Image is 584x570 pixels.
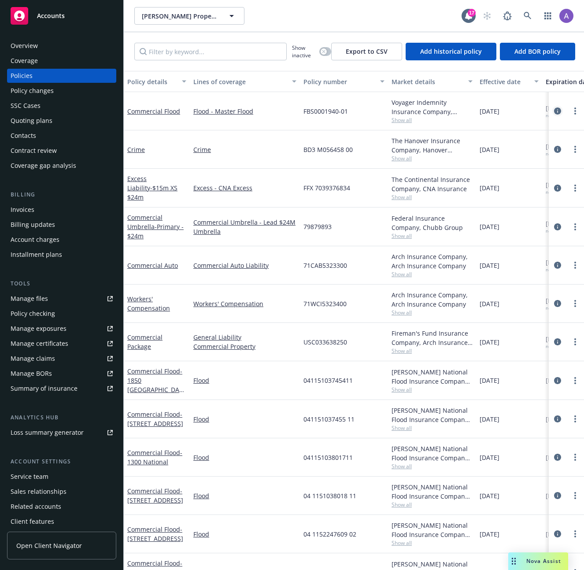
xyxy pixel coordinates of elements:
[11,69,33,83] div: Policies
[480,107,499,116] span: [DATE]
[7,457,116,466] div: Account settings
[480,529,499,539] span: [DATE]
[570,375,580,386] a: more
[303,261,347,270] span: 71CAB5323300
[11,159,76,173] div: Coverage gap analysis
[303,453,353,462] span: 04115103801711
[7,413,116,422] div: Analytics hub
[552,337,563,347] a: circleInformation
[303,491,356,500] span: 04 1151038018 11
[193,342,296,351] a: Commercial Property
[392,232,473,240] span: Show all
[7,144,116,158] a: Contract review
[570,529,580,539] a: more
[7,485,116,499] a: Sales relationships
[392,386,473,393] span: Show all
[11,307,55,321] div: Policy checking
[193,415,296,424] a: Flood
[7,54,116,68] a: Coverage
[7,381,116,396] a: Summary of insurance
[392,347,473,355] span: Show all
[127,333,163,351] a: Commercial Package
[11,381,78,396] div: Summary of insurance
[392,214,473,232] div: Federal Insurance Company, Chubb Group
[11,203,34,217] div: Invoices
[499,7,516,25] a: Report a Bug
[480,183,499,192] span: [DATE]
[127,145,145,154] a: Crime
[552,222,563,232] a: circleInformation
[392,539,473,547] span: Show all
[392,98,473,116] div: Voyager Indemnity Insurance Company, Assurant
[11,292,48,306] div: Manage files
[552,452,563,463] a: circleInformation
[7,190,116,199] div: Billing
[11,337,68,351] div: Manage certificates
[127,107,180,115] a: Commercial Flood
[480,491,499,500] span: [DATE]
[7,218,116,232] a: Billing updates
[303,183,350,192] span: FFX 7039376834
[392,193,473,201] span: Show all
[303,415,355,424] span: 041151037455 11
[11,233,59,247] div: Account charges
[406,43,496,60] button: Add historical policy
[7,366,116,381] a: Manage BORs
[193,218,296,236] a: Commercial Umbrella - Lead $24M Umbrella
[559,9,573,23] img: photo
[420,47,482,56] span: Add historical policy
[11,470,48,484] div: Service team
[7,307,116,321] a: Policy checking
[519,7,536,25] a: Search
[7,426,116,440] a: Loss summary generator
[480,415,499,424] span: [DATE]
[193,107,296,116] a: Flood - Master Flood
[478,7,496,25] a: Start snowing
[7,279,116,288] div: Tools
[127,448,182,466] a: Commercial Flood
[292,44,316,59] span: Show inactive
[392,155,473,162] span: Show all
[127,213,184,240] a: Commercial Umbrella
[552,490,563,501] a: circleInformation
[480,77,529,86] div: Effective date
[552,375,563,386] a: circleInformation
[16,541,82,550] span: Open Client Navigator
[7,352,116,366] a: Manage claims
[526,557,561,565] span: Nova Assist
[7,4,116,28] a: Accounts
[570,106,580,116] a: more
[127,77,177,86] div: Policy details
[193,376,296,385] a: Flood
[11,248,62,262] div: Installment plans
[11,352,55,366] div: Manage claims
[7,500,116,514] a: Related accounts
[303,299,347,308] span: 71WCI5323400
[11,322,67,336] div: Manage exposures
[392,463,473,470] span: Show all
[127,261,178,270] a: Commercial Auto
[127,525,183,543] a: Commercial Flood
[7,69,116,83] a: Policies
[570,337,580,347] a: more
[539,7,557,25] a: Switch app
[193,183,296,192] a: Excess - CNA Excess
[142,11,218,21] span: [PERSON_NAME] Properties, Inc.
[500,43,575,60] button: Add BOR policy
[480,222,499,231] span: [DATE]
[193,333,296,342] a: General Liability
[552,144,563,155] a: circleInformation
[11,500,61,514] div: Related accounts
[392,482,473,501] div: [PERSON_NAME] National Flood Insurance Company, [PERSON_NAME] Flood
[300,71,388,92] button: Policy number
[7,203,116,217] a: Invoices
[570,144,580,155] a: more
[11,514,54,529] div: Client features
[552,529,563,539] a: circleInformation
[392,424,473,432] span: Show all
[303,77,375,86] div: Policy number
[392,136,473,155] div: The Hanover Insurance Company, Hanover Insurance Group
[11,99,41,113] div: SSC Cases
[190,71,300,92] button: Lines of coverage
[11,114,52,128] div: Quoting plans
